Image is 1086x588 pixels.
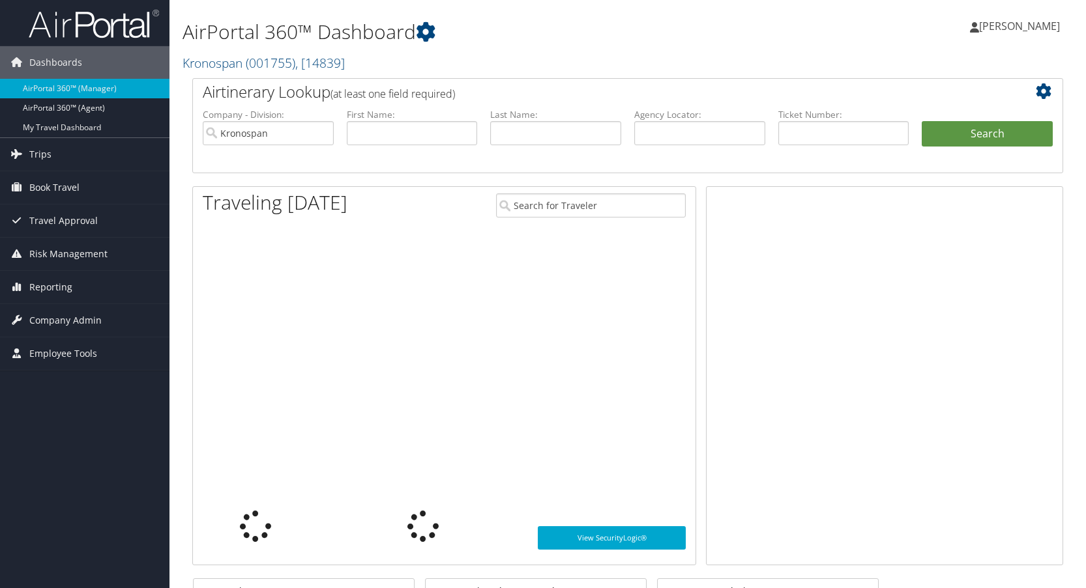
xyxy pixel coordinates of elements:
[922,121,1053,147] button: Search
[246,54,295,72] span: ( 001755 )
[29,8,159,39] img: airportal-logo.png
[538,526,686,550] a: View SecurityLogic®
[29,46,82,79] span: Dashboards
[295,54,345,72] span: , [ 14839 ]
[490,108,621,121] label: Last Name:
[970,7,1073,46] a: [PERSON_NAME]
[634,108,765,121] label: Agency Locator:
[29,171,80,204] span: Book Travel
[29,304,102,337] span: Company Admin
[183,54,345,72] a: Kronospan
[29,238,108,270] span: Risk Management
[29,271,72,303] span: Reporting
[496,193,686,217] input: Search for Traveler
[203,189,347,216] h1: Traveling [DATE]
[347,108,478,121] label: First Name:
[778,108,909,121] label: Ticket Number:
[29,138,51,171] span: Trips
[203,108,334,121] label: Company - Division:
[183,18,776,46] h1: AirPortal 360™ Dashboard
[29,337,97,370] span: Employee Tools
[29,204,98,237] span: Travel Approval
[330,87,455,101] span: (at least one field required)
[979,19,1060,33] span: [PERSON_NAME]
[203,81,980,103] h2: Airtinerary Lookup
